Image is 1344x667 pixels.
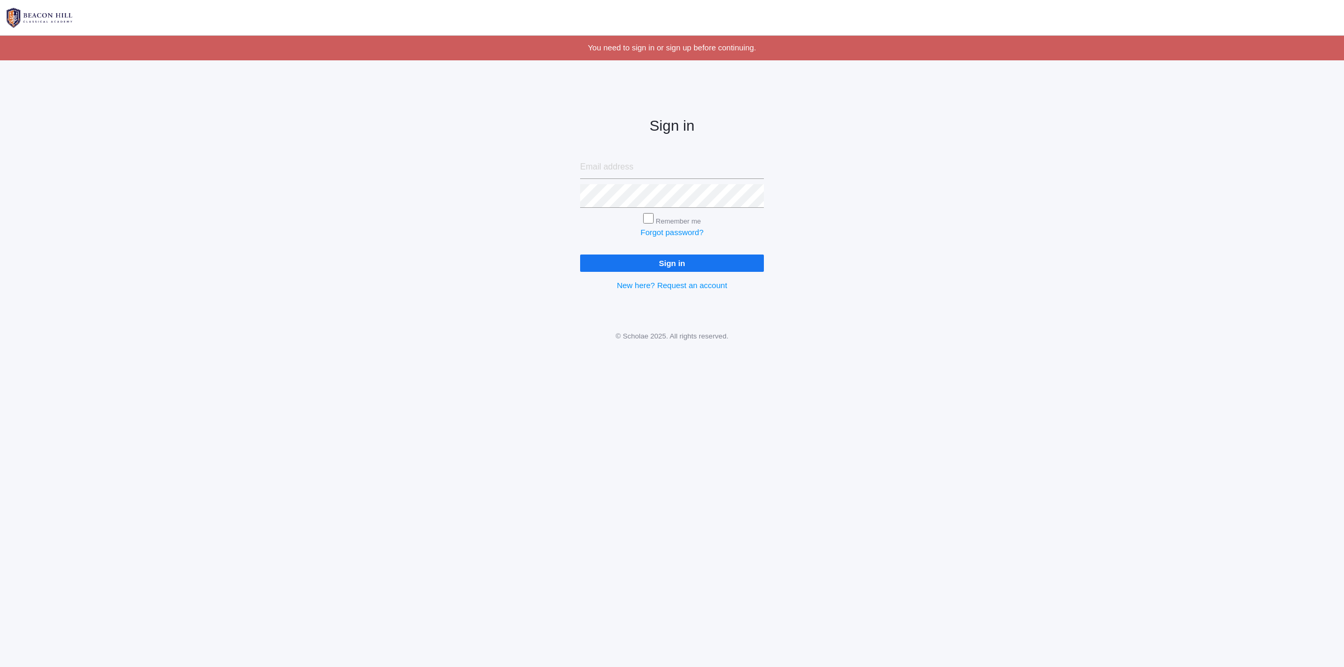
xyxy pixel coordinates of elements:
input: Sign in [580,255,764,272]
a: Forgot password? [640,228,703,237]
input: Email address [580,155,764,179]
label: Remember me [656,217,701,225]
h2: Sign in [580,118,764,134]
a: New here? Request an account [617,281,727,290]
